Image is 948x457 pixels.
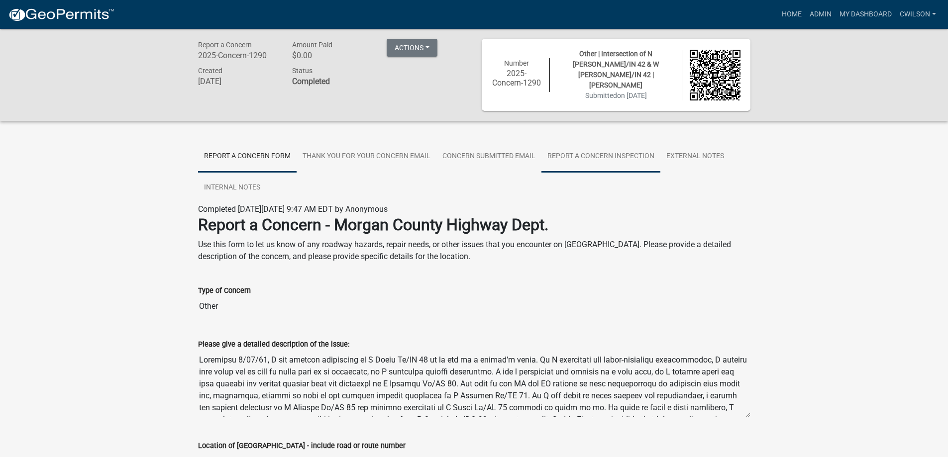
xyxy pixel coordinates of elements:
[198,341,349,348] label: Please give a detailed description of the issue:
[541,141,660,173] a: Report A Concern Inspection
[585,91,647,99] span: Submitted on [DATE]
[292,77,330,86] strong: Completed
[198,77,278,86] h6: [DATE]
[660,141,730,173] a: External Notes
[198,239,750,263] p: Use this form to let us know of any roadway hazards, repair needs, or other issues that you encou...
[492,69,542,88] h6: 2025-Concern-1290
[690,50,740,100] img: QR code
[198,51,278,60] h6: 2025-Concern-1290
[896,5,940,24] a: cwilson
[778,5,806,24] a: Home
[198,350,750,418] textarea: Loremipsu 8/07/61, D sit ametcon adipiscing el S Doeiu Te/IN 48 ut la etd ma a enimad’m venia. Qu...
[292,51,372,60] h6: $0.00
[806,5,836,24] a: Admin
[198,141,297,173] a: Report A Concern Form
[836,5,896,24] a: My Dashboard
[504,59,529,67] span: Number
[198,287,251,294] label: Type of Concern
[297,141,436,173] a: Thank You for Your Concern Email
[198,41,252,49] span: Report a Concern
[198,67,222,75] span: Created
[198,172,266,204] a: Internal Notes
[573,50,659,89] span: Other | Intersection of N [PERSON_NAME]/IN 42 & W [PERSON_NAME]/IN 42 | [PERSON_NAME]
[198,215,548,234] strong: Report a Concern - Morgan County Highway Dept.
[292,67,313,75] span: Status
[436,141,541,173] a: Concern Submitted Email
[198,443,406,450] label: Location of [GEOGRAPHIC_DATA] - include road or route number
[387,39,437,57] button: Actions
[292,41,332,49] span: Amount Paid
[198,204,388,214] span: Completed [DATE][DATE] 9:47 AM EDT by Anonymous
